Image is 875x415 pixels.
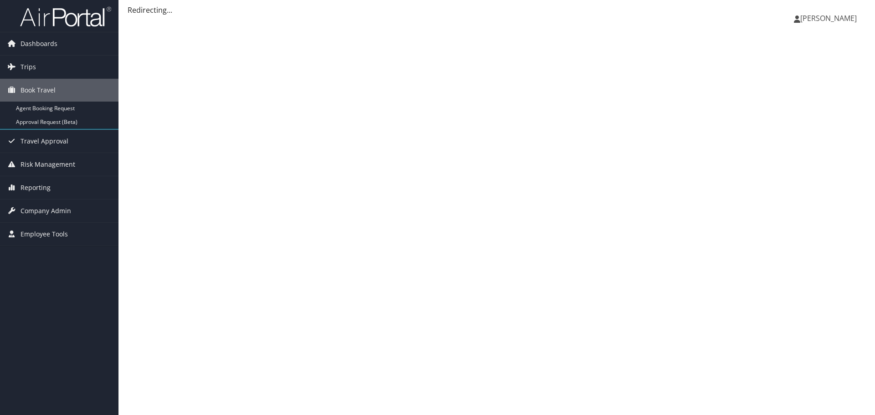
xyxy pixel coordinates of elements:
[800,13,857,23] span: [PERSON_NAME]
[21,79,56,102] span: Book Travel
[128,5,866,15] div: Redirecting...
[20,6,111,27] img: airportal-logo.png
[21,130,68,153] span: Travel Approval
[21,176,51,199] span: Reporting
[794,5,866,32] a: [PERSON_NAME]
[21,200,71,222] span: Company Admin
[21,32,57,55] span: Dashboards
[21,223,68,246] span: Employee Tools
[21,153,75,176] span: Risk Management
[21,56,36,78] span: Trips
